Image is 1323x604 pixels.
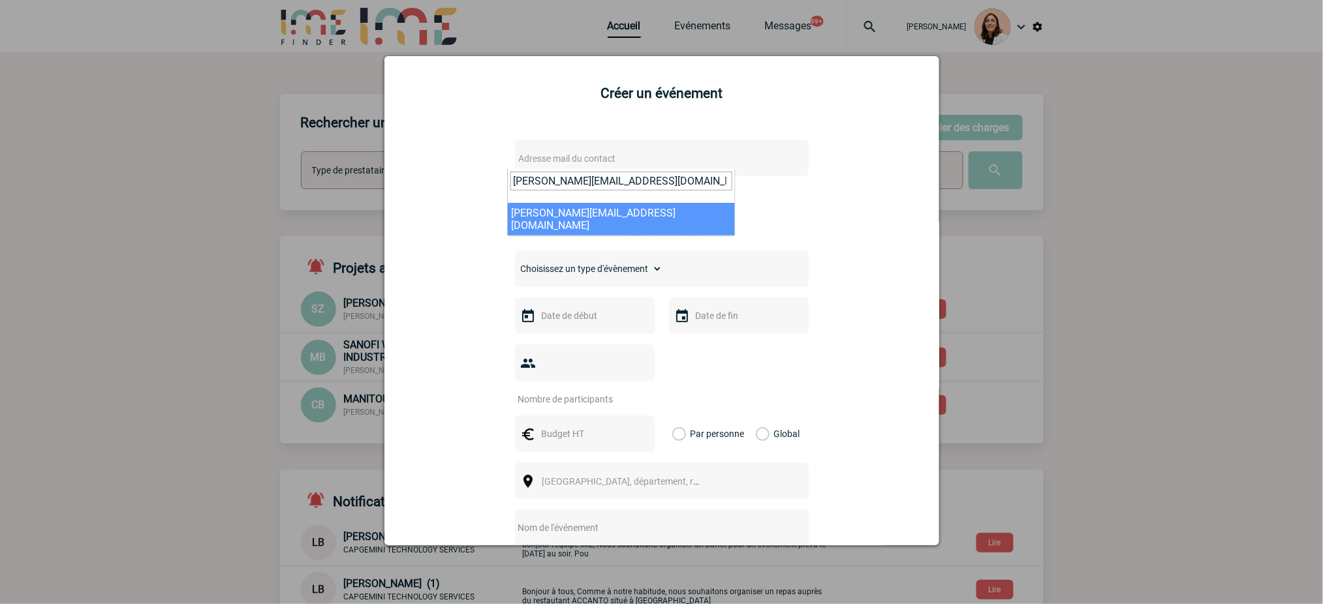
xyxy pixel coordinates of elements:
[519,153,616,164] span: Adresse mail du contact
[542,476,724,487] span: [GEOGRAPHIC_DATA], département, région...
[756,415,764,452] label: Global
[508,203,735,235] li: [PERSON_NAME][EMAIL_ADDRESS][DOMAIN_NAME]
[672,415,687,452] label: Par personne
[538,425,629,442] input: Budget HT
[693,307,783,324] input: Date de fin
[515,519,774,536] input: Nom de l'événement
[538,307,629,324] input: Date de début
[515,391,638,408] input: Nombre de participants
[401,85,923,101] h2: Créer un événement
